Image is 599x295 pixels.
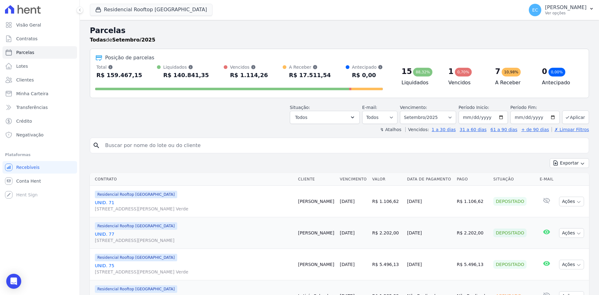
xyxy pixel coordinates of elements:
button: Residencial Rooftop [GEOGRAPHIC_DATA] [90,4,212,16]
div: Posição de parcelas [105,54,154,61]
span: Residencial Rooftop [GEOGRAPHIC_DATA] [95,254,177,261]
span: Minha Carteira [16,91,48,97]
a: Recebíveis [2,161,77,174]
h4: Liquidados [402,79,438,86]
th: Vencimento [337,173,370,186]
h4: A Receber [495,79,532,86]
p: [PERSON_NAME] [545,4,587,11]
div: 0 [542,66,547,76]
button: EC [PERSON_NAME] Ver opções [524,1,599,19]
div: R$ 17.511,54 [289,70,331,80]
td: [PERSON_NAME] [295,217,337,249]
span: Transferências [16,104,48,111]
button: Ações [559,228,584,238]
label: Período Inicío: [459,105,489,110]
th: Pago [454,173,491,186]
strong: Setembro/2025 [112,37,155,43]
td: R$ 1.106,62 [370,186,405,217]
th: Contrato [90,173,295,186]
input: Buscar por nome do lote ou do cliente [101,139,586,152]
div: R$ 140.841,35 [163,70,209,80]
a: Clientes [2,74,77,86]
div: A Receber [289,64,331,70]
button: Exportar [550,158,589,168]
div: 88,32% [413,68,432,76]
div: 0,00% [548,68,565,76]
span: [STREET_ADDRESS][PERSON_NAME] Verde [95,206,293,212]
th: E-mail [537,173,556,186]
span: Parcelas [16,49,34,56]
span: Crédito [16,118,32,124]
a: UNID. 71[STREET_ADDRESS][PERSON_NAME] Verde [95,199,293,212]
div: Vencidos [230,64,268,70]
a: [DATE] [340,199,354,204]
div: Depositado [493,229,527,237]
label: Período Fim: [510,104,560,111]
span: [STREET_ADDRESS][PERSON_NAME] Verde [95,269,293,275]
button: Todos [290,111,360,124]
td: R$ 2.202,00 [454,217,491,249]
td: R$ 5.496,13 [454,249,491,280]
span: Residencial Rooftop [GEOGRAPHIC_DATA] [95,285,177,293]
span: Visão Geral [16,22,41,28]
a: UNID. 75[STREET_ADDRESS][PERSON_NAME] Verde [95,263,293,275]
a: Visão Geral [2,19,77,31]
button: Aplicar [562,111,589,124]
th: Data de Pagamento [405,173,454,186]
i: search [93,142,100,149]
div: Antecipado [352,64,383,70]
a: [DATE] [340,230,354,235]
div: R$ 1.114,26 [230,70,268,80]
span: Residencial Rooftop [GEOGRAPHIC_DATA] [95,191,177,198]
td: R$ 1.106,62 [454,186,491,217]
span: Lotes [16,63,28,69]
p: de [90,36,155,44]
div: 1 [448,66,454,76]
a: Contratos [2,32,77,45]
span: Clientes [16,77,34,83]
div: 15 [402,66,412,76]
span: Recebíveis [16,164,40,170]
span: Conta Hent [16,178,41,184]
label: Vencimento: [400,105,427,110]
a: + de 90 dias [521,127,549,132]
a: 1 a 30 dias [432,127,456,132]
span: Negativação [16,132,44,138]
button: Ações [559,197,584,206]
a: Transferências [2,101,77,114]
div: Depositado [493,260,527,269]
a: Negativação [2,129,77,141]
th: Situação [491,173,537,186]
label: Situação: [290,105,310,110]
a: Lotes [2,60,77,72]
div: R$ 159.467,15 [96,70,142,80]
p: Ver opções [545,11,587,16]
td: [PERSON_NAME] [295,186,337,217]
th: Valor [370,173,405,186]
div: Total [96,64,142,70]
h4: Vencidos [448,79,485,86]
div: 0,70% [455,68,472,76]
a: UNID. 77[STREET_ADDRESS][PERSON_NAME] [95,231,293,243]
h4: Antecipado [542,79,579,86]
div: Plataformas [5,151,75,159]
span: EC [532,8,538,12]
span: Contratos [16,36,37,42]
button: Ações [559,260,584,269]
th: Cliente [295,173,337,186]
a: Parcelas [2,46,77,59]
td: [DATE] [405,217,454,249]
div: Depositado [493,197,527,206]
strong: Todas [90,37,106,43]
td: R$ 2.202,00 [370,217,405,249]
td: [DATE] [405,249,454,280]
span: [STREET_ADDRESS][PERSON_NAME] [95,237,293,243]
td: [DATE] [405,186,454,217]
a: [DATE] [340,262,354,267]
div: 7 [495,66,500,76]
span: Todos [295,114,307,121]
div: R$ 0,00 [352,70,383,80]
a: Crédito [2,115,77,127]
label: ↯ Atalhos [380,127,401,132]
h2: Parcelas [90,25,589,36]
